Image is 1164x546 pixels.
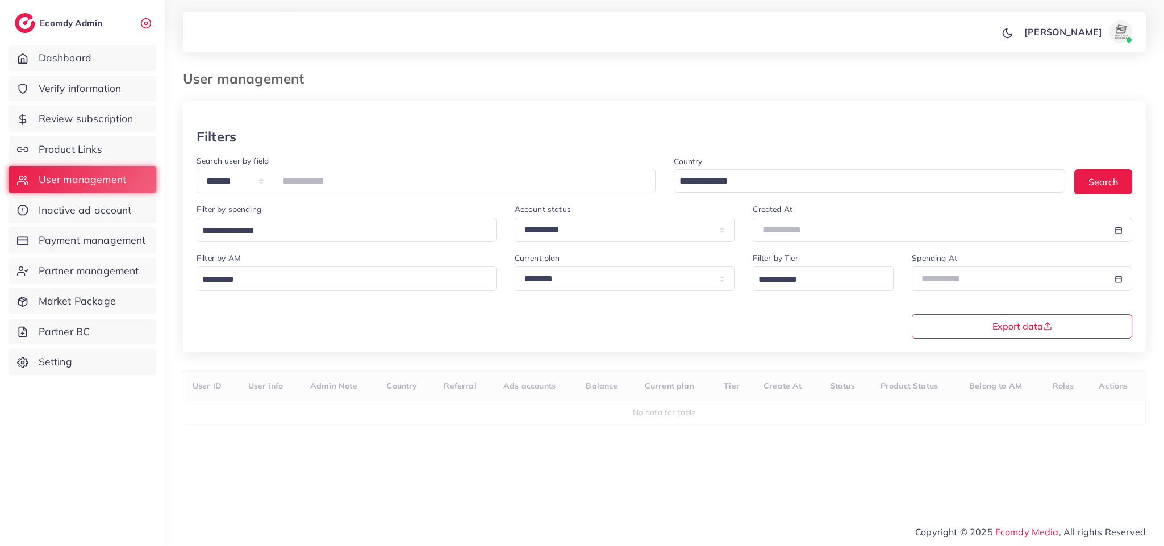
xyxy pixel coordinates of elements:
[197,252,241,264] label: Filter by AM
[9,197,156,223] a: Inactive ad account
[995,526,1059,537] a: Ecomdy Media
[39,172,126,187] span: User management
[1109,20,1132,43] img: avatar
[992,322,1052,331] span: Export data
[197,155,269,166] label: Search user by field
[915,525,1146,539] span: Copyright © 2025
[912,252,957,264] label: Spending At
[1018,20,1137,43] a: [PERSON_NAME]avatar
[753,252,798,264] label: Filter by Tier
[39,294,116,309] span: Market Package
[9,227,156,253] a: Payment management
[754,271,879,289] input: Search for option
[515,203,571,215] label: Account status
[39,81,122,96] span: Verify information
[40,18,105,28] h2: Ecomdy Admin
[9,258,156,284] a: Partner management
[39,51,91,65] span: Dashboard
[39,324,90,339] span: Partner BC
[15,13,35,33] img: logo
[39,203,132,218] span: Inactive ad account
[753,266,894,291] div: Search for option
[912,314,1132,339] button: Export data
[9,76,156,102] a: Verify information
[753,203,792,215] label: Created At
[9,349,156,375] a: Setting
[674,156,703,167] label: Country
[1024,25,1102,39] p: [PERSON_NAME]
[9,45,156,71] a: Dashboard
[9,288,156,314] a: Market Package
[39,355,72,369] span: Setting
[1059,525,1146,539] span: , All rights Reserved
[15,13,105,33] a: logoEcomdy Admin
[198,222,482,240] input: Search for option
[515,252,560,264] label: Current plan
[9,136,156,162] a: Product Links
[39,111,133,126] span: Review subscription
[197,218,497,242] div: Search for option
[9,319,156,345] a: Partner BC
[197,266,497,291] div: Search for option
[198,271,482,289] input: Search for option
[674,169,1066,193] div: Search for option
[39,142,102,157] span: Product Links
[197,203,261,215] label: Filter by spending
[675,173,1051,190] input: Search for option
[197,128,236,145] h3: Filters
[39,233,146,248] span: Payment management
[9,106,156,132] a: Review subscription
[39,264,139,278] span: Partner management
[183,70,313,87] h3: User management
[9,166,156,193] a: User management
[1074,169,1132,194] button: Search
